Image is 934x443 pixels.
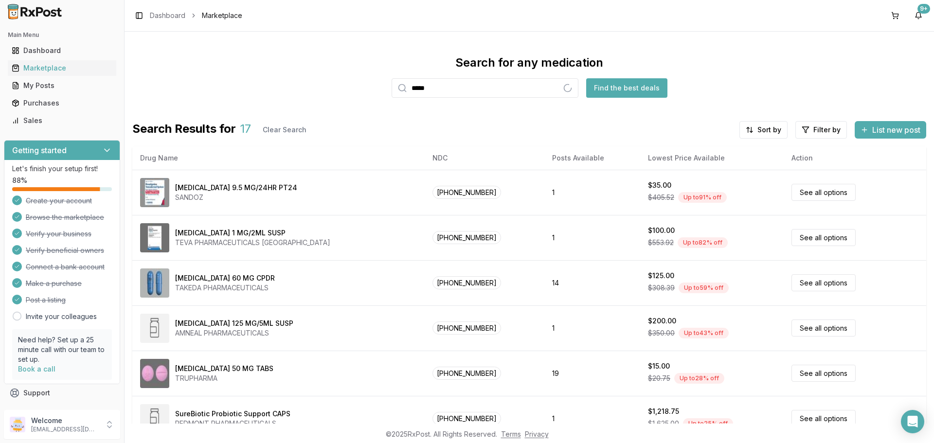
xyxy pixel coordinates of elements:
[648,226,675,235] div: $100.00
[855,121,926,139] button: List new post
[175,364,273,373] div: [MEDICAL_DATA] 50 MG TABS
[648,316,676,326] div: $200.00
[26,312,97,321] a: Invite your colleagues
[26,262,105,272] span: Connect a bank account
[795,121,847,139] button: Filter by
[678,237,728,248] div: Up to 82 % off
[18,365,55,373] a: Book a call
[31,416,99,425] p: Welcome
[791,184,856,201] a: See all options
[202,11,242,20] span: Marketplace
[432,321,501,335] span: [PHONE_NUMBER]
[791,274,856,291] a: See all options
[26,279,82,288] span: Make a purchase
[648,419,679,428] span: $1,625.00
[791,365,856,382] a: See all options
[255,121,314,139] button: Clear Search
[648,271,674,281] div: $125.00
[872,124,920,136] span: List new post
[432,186,501,199] span: [PHONE_NUMBER]
[26,229,91,239] span: Verify your business
[175,328,293,338] div: AMNEAL PHARMACEUTICALS
[175,283,275,293] div: TAKEDA PHARMACEUTICALS
[132,121,236,139] span: Search Results for
[784,146,926,170] th: Action
[648,407,679,416] div: $1,218.75
[679,283,729,293] div: Up to 59 % off
[901,410,924,433] div: Open Intercom Messenger
[8,31,116,39] h2: Main Menu
[813,125,841,135] span: Filter by
[648,283,675,293] span: $308.39
[4,384,120,402] button: Support
[26,246,104,255] span: Verify beneficial owners
[31,425,99,433] p: [EMAIL_ADDRESS][DOMAIN_NAME]
[4,43,120,58] button: Dashboard
[140,268,169,298] img: Dexilant 60 MG CPDR
[757,125,781,135] span: Sort by
[791,410,856,427] a: See all options
[8,77,116,94] a: My Posts
[432,367,501,380] span: [PHONE_NUMBER]
[678,192,727,203] div: Up to 91 % off
[648,373,670,383] span: $20.75
[140,223,169,252] img: Budesonide 1 MG/2ML SUSP
[911,8,926,23] button: 9+
[4,60,120,76] button: Marketplace
[175,238,330,248] div: TEVA PHARMACEUTICALS [GEOGRAPHIC_DATA]
[544,215,640,260] td: 1
[648,193,674,202] span: $405.52
[455,55,603,71] div: Search for any medication
[4,402,120,419] button: Feedback
[150,11,185,20] a: Dashboard
[425,146,544,170] th: NDC
[679,328,729,338] div: Up to 43 % off
[648,361,670,371] div: $15.00
[12,98,112,108] div: Purchases
[544,396,640,441] td: 1
[23,406,56,415] span: Feedback
[683,418,733,429] div: Up to 25 % off
[12,81,112,90] div: My Posts
[12,46,112,55] div: Dashboard
[8,42,116,59] a: Dashboard
[140,359,169,388] img: Metoprolol Tartrate 50 MG TABS
[586,78,667,98] button: Find the best deals
[648,180,671,190] div: $35.00
[175,419,290,428] div: REDMONT PHARMACEUTICALS
[4,4,66,19] img: RxPost Logo
[150,11,242,20] nav: breadcrumb
[240,121,251,139] span: 17
[132,146,425,170] th: Drug Name
[26,213,104,222] span: Browse the marketplace
[739,121,788,139] button: Sort by
[791,319,856,337] a: See all options
[175,228,286,238] div: [MEDICAL_DATA] 1 MG/2ML SUSP
[432,276,501,289] span: [PHONE_NUMBER]
[18,335,106,364] p: Need help? Set up a 25 minute call with our team to set up.
[544,351,640,396] td: 19
[12,116,112,125] div: Sales
[525,430,549,438] a: Privacy
[10,417,25,432] img: User avatar
[544,146,640,170] th: Posts Available
[501,430,521,438] a: Terms
[4,78,120,93] button: My Posts
[674,373,724,384] div: Up to 28 % off
[26,295,66,305] span: Post a listing
[140,404,169,433] img: SureBiotic Probiotic Support CAPS
[12,176,27,185] span: 88 %
[175,319,293,328] div: [MEDICAL_DATA] 125 MG/5ML SUSP
[140,314,169,343] img: Naproxen 125 MG/5ML SUSP
[648,328,675,338] span: $350.00
[8,59,116,77] a: Marketplace
[791,229,856,246] a: See all options
[544,305,640,351] td: 1
[8,94,116,112] a: Purchases
[12,144,67,156] h3: Getting started
[544,260,640,305] td: 14
[640,146,784,170] th: Lowest Price Available
[432,412,501,425] span: [PHONE_NUMBER]
[432,231,501,244] span: [PHONE_NUMBER]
